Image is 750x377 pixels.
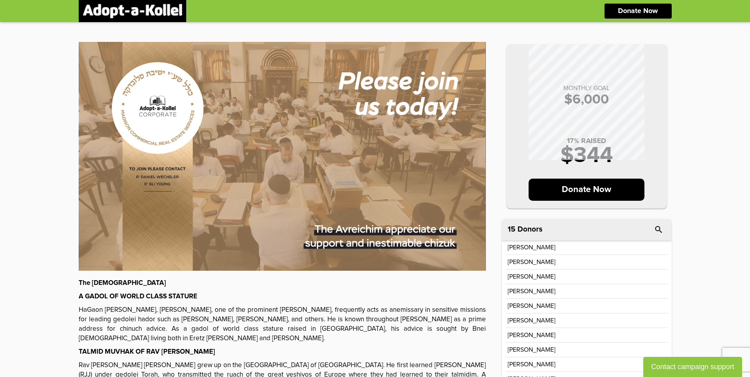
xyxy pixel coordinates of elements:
[508,347,555,353] p: [PERSON_NAME]
[508,288,555,294] p: [PERSON_NAME]
[618,8,658,15] p: Donate Now
[518,226,542,233] p: Donors
[654,225,663,234] i: search
[514,85,659,91] p: MONTHLY GOAL
[508,244,555,251] p: [PERSON_NAME]
[79,305,486,343] p: HaGaon [PERSON_NAME], [PERSON_NAME], one of the prominent [PERSON_NAME], frequently acts as anemi...
[508,273,555,280] p: [PERSON_NAME]
[643,357,742,377] button: Contact campaign support
[508,332,555,338] p: [PERSON_NAME]
[79,293,197,300] strong: A GADOL OF WORLD CLASS STATURE
[79,42,486,271] img: GTMl8Zazyd.uwf9jX4LSx.jpg
[83,4,182,18] img: logonobg.png
[529,179,644,201] p: Donate Now
[508,361,555,368] p: [PERSON_NAME]
[514,93,659,106] p: $
[79,349,215,355] strong: TALMID MUVHAK OF RAV [PERSON_NAME]
[508,303,555,309] p: [PERSON_NAME]
[508,226,516,233] span: 15
[508,259,555,265] p: [PERSON_NAME]
[79,280,166,287] strong: The [DEMOGRAPHIC_DATA]
[508,317,555,324] p: [PERSON_NAME]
